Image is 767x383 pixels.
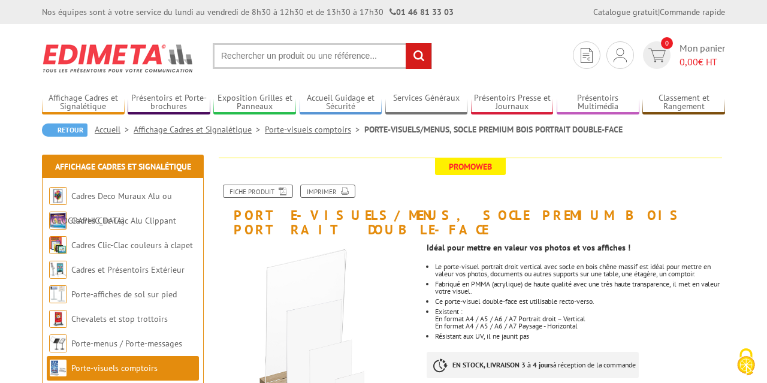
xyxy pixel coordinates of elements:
a: Accueil [95,124,134,135]
a: Catalogue gratuit [593,7,658,17]
p: à réception de la commande [427,352,639,378]
input: rechercher [406,43,431,69]
li: Le porte-visuel portrait droit vertical avec socle en bois chêne massif est idéal pour mettre en ... [435,263,725,278]
a: Présentoirs Presse et Journaux [471,93,554,113]
li: PORTE-VISUELS/MENUS, SOCLE PREMIUM BOIS PORTRAIT DOUBLE-FACE [364,123,623,135]
a: Porte-menus / Porte-messages [71,338,182,349]
a: Présentoirs et Porte-brochures [128,93,210,113]
a: Commande rapide [660,7,725,17]
a: Chevalets et stop trottoirs [71,313,168,324]
a: Cadres Deco Muraux Alu ou [GEOGRAPHIC_DATA] [49,191,172,226]
img: Cadres Clic-Clac couleurs à clapet [49,236,67,254]
a: Porte-visuels comptoirs [265,124,364,135]
p: En format A4 / A5 / A6 / A7 Portrait droit – Vertical En format A4 / A5 / A6 / A7 Paysage - Horiz... [435,315,725,330]
div: | [593,6,725,18]
strong: Idéal pour mettre en valeur vos photos et vos affiches ! [427,242,630,253]
img: devis rapide [581,48,593,63]
img: Cadres et Présentoirs Extérieur [49,261,67,279]
a: Porte-visuels comptoirs [71,363,158,373]
p: Existent : [435,308,725,315]
img: devis rapide [648,49,666,62]
a: Services Généraux [385,93,468,113]
button: Cookies (fenêtre modale) [725,342,767,383]
li: Fabriqué en PMMA (acrylique) de haute qualité avec une très haute transparence, il met en valeur ... [435,281,725,295]
a: Classement et Rangement [642,93,725,113]
img: Edimeta [42,36,195,80]
span: Promoweb [435,158,506,175]
img: Cookies (fenêtre modale) [731,347,761,377]
a: Affichage Cadres et Signalétique [42,93,125,113]
a: devis rapide 0 Mon panier 0,00€ HT [640,41,725,69]
div: Nos équipes sont à votre service du lundi au vendredi de 8h30 à 12h30 et de 13h30 à 17h30 [42,6,454,18]
img: Chevalets et stop trottoirs [49,310,67,328]
img: devis rapide [614,48,627,62]
a: Cadres et Présentoirs Extérieur [71,264,185,275]
span: 0,00 [680,56,698,68]
a: Exposition Grilles et Panneaux [213,93,296,113]
img: Porte-visuels comptoirs [49,359,67,377]
strong: 01 46 81 33 03 [389,7,454,17]
input: Rechercher un produit ou une référence... [213,43,432,69]
img: Porte-menus / Porte-messages [49,334,67,352]
a: Affichage Cadres et Signalétique [55,161,191,172]
a: Fiche produit [223,185,293,198]
a: Accueil Guidage et Sécurité [300,93,382,113]
a: Cadres Clic-Clac Alu Clippant [71,215,176,226]
img: Porte-affiches de sol sur pied [49,285,67,303]
img: Cadres Deco Muraux Alu ou Bois [49,187,67,205]
strong: EN STOCK, LIVRAISON 3 à 4 jours [452,360,553,369]
a: Retour [42,123,87,137]
a: Cadres Clic-Clac couleurs à clapet [71,240,193,251]
a: Imprimer [300,185,355,198]
a: Porte-affiches de sol sur pied [71,289,177,300]
a: Affichage Cadres et Signalétique [134,124,265,135]
li: Ce porte-visuel double-face est utilisable recto-verso. [435,298,725,305]
span: € HT [680,55,725,69]
span: 0 [661,37,673,49]
div: Résistant aux UV, il ne jaunit pas [435,333,725,340]
a: Présentoirs Multimédia [557,93,639,113]
span: Mon panier [680,41,725,69]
